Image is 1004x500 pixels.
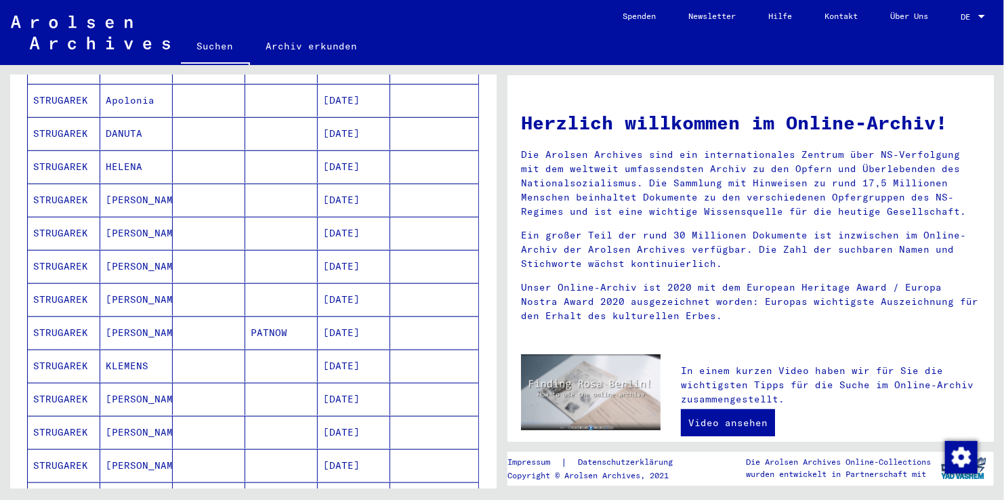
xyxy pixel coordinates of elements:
mat-cell: [DATE] [318,350,390,382]
mat-cell: [PERSON_NAME] [100,283,173,316]
mat-cell: [DATE] [318,84,390,117]
p: wurden entwickelt in Partnerschaft mit [746,468,931,480]
p: Ein großer Teil der rund 30 Millionen Dokumente ist inzwischen im Online-Archiv der Arolsen Archi... [521,228,980,271]
mat-cell: DANUTA [100,117,173,150]
p: Die Arolsen Archives Online-Collections [746,456,931,468]
div: Zustimmung ändern [944,440,977,473]
mat-cell: [PERSON_NAME] [100,449,173,482]
a: Video ansehen [681,409,775,436]
mat-cell: [PERSON_NAME] [100,250,173,283]
mat-cell: [DATE] [318,316,390,349]
img: Zustimmung ändern [945,441,978,474]
mat-cell: STRUGAREK [28,84,100,117]
mat-cell: [DATE] [318,117,390,150]
mat-cell: STRUGAREK [28,316,100,349]
mat-cell: [PERSON_NAME] [100,383,173,415]
mat-cell: [DATE] [318,283,390,316]
mat-cell: PATNOW [245,316,318,349]
mat-cell: STRUGAREK [28,416,100,449]
img: yv_logo.png [938,451,989,485]
mat-cell: [PERSON_NAME] [100,217,173,249]
mat-cell: [DATE] [318,449,390,482]
img: Arolsen_neg.svg [11,16,170,49]
span: DE [961,12,976,22]
mat-cell: STRUGAREK [28,449,100,482]
mat-cell: [PERSON_NAME] [100,416,173,449]
a: Impressum [507,455,561,470]
div: | [507,455,689,470]
mat-cell: [DATE] [318,250,390,283]
mat-cell: KLEMENS [100,350,173,382]
p: Copyright © Arolsen Archives, 2021 [507,470,689,482]
mat-cell: STRUGAREK [28,283,100,316]
mat-cell: [PERSON_NAME] [100,316,173,349]
h1: Herzlich willkommen im Online-Archiv! [521,108,980,137]
mat-cell: [DATE] [318,184,390,216]
mat-cell: [DATE] [318,416,390,449]
a: Suchen [181,30,250,65]
mat-cell: [PERSON_NAME] [100,184,173,216]
mat-cell: STRUGAREK [28,350,100,382]
mat-cell: STRUGAREK [28,184,100,216]
a: Archiv erkunden [250,30,374,62]
mat-cell: STRUGAREK [28,117,100,150]
p: Die Arolsen Archives sind ein internationales Zentrum über NS-Verfolgung mit dem weltweit umfasse... [521,148,980,219]
mat-cell: [DATE] [318,150,390,183]
mat-cell: [DATE] [318,383,390,415]
mat-cell: STRUGAREK [28,383,100,415]
mat-cell: HELENA [100,150,173,183]
img: video.jpg [521,354,661,430]
mat-cell: STRUGAREK [28,217,100,249]
mat-cell: [DATE] [318,217,390,249]
p: Unser Online-Archiv ist 2020 mit dem European Heritage Award / Europa Nostra Award 2020 ausgezeic... [521,280,980,323]
p: In einem kurzen Video haben wir für Sie die wichtigsten Tipps für die Suche im Online-Archiv zusa... [681,364,980,407]
mat-cell: STRUGAREK [28,250,100,283]
mat-cell: Apolonia [100,84,173,117]
a: Datenschutzerklärung [567,455,689,470]
mat-cell: STRUGAREK [28,150,100,183]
